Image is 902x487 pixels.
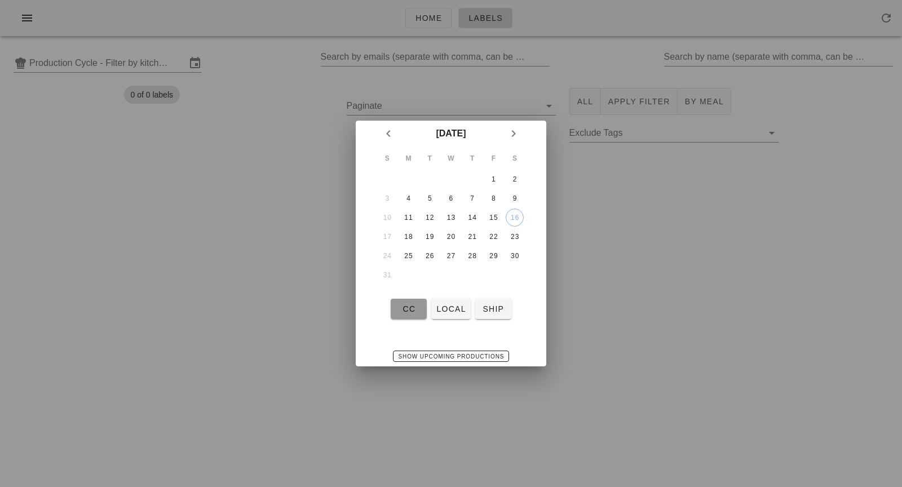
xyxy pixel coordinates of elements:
div: 11 [400,214,418,222]
div: 13 [442,214,460,222]
div: 6 [442,194,460,202]
div: 15 [484,214,502,222]
button: 2 [506,170,524,188]
div: 7 [463,194,481,202]
div: 27 [442,252,460,260]
span: local [436,304,466,313]
div: 21 [463,233,481,241]
th: S [505,148,525,169]
div: 26 [421,252,439,260]
div: 25 [400,252,418,260]
th: M [399,148,419,169]
th: S [377,148,397,169]
div: 28 [463,252,481,260]
button: 30 [506,247,524,265]
button: 5 [421,189,439,207]
div: 8 [484,194,502,202]
button: ship [475,299,511,319]
button: 4 [400,189,418,207]
div: 5 [421,194,439,202]
button: 11 [400,209,418,227]
button: Next month [503,123,524,144]
button: 6 [442,189,460,207]
button: 7 [463,189,481,207]
div: 14 [463,214,481,222]
button: 14 [463,209,481,227]
button: 16 [506,209,524,227]
div: 12 [421,214,439,222]
button: [DATE] [431,123,470,144]
button: 25 [400,247,418,265]
button: 1 [484,170,502,188]
button: 13 [442,209,460,227]
span: CC [395,304,422,313]
button: 19 [421,228,439,246]
div: 16 [506,214,523,222]
button: CC [391,299,427,319]
div: 29 [484,252,502,260]
span: ship [480,304,507,313]
div: 18 [400,233,418,241]
button: 12 [421,209,439,227]
div: 23 [506,233,524,241]
div: 22 [484,233,502,241]
th: W [441,148,461,169]
button: 23 [506,228,524,246]
div: 2 [506,175,524,183]
th: F [484,148,504,169]
button: 15 [484,209,502,227]
button: 18 [400,228,418,246]
button: 8 [484,189,502,207]
div: 9 [506,194,524,202]
button: 26 [421,247,439,265]
div: 19 [421,233,439,241]
div: 30 [506,252,524,260]
button: 28 [463,247,481,265]
div: 4 [400,194,418,202]
div: 1 [484,175,502,183]
div: 20 [442,233,460,241]
button: local [431,299,470,319]
span: Show Upcoming Productions [398,353,505,360]
button: 22 [484,228,502,246]
button: 29 [484,247,502,265]
th: T [419,148,440,169]
button: 9 [506,189,524,207]
button: Previous month [378,123,399,144]
button: 21 [463,228,481,246]
button: 20 [442,228,460,246]
button: Show Upcoming Productions [393,351,510,362]
th: T [462,148,483,169]
button: 27 [442,247,460,265]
